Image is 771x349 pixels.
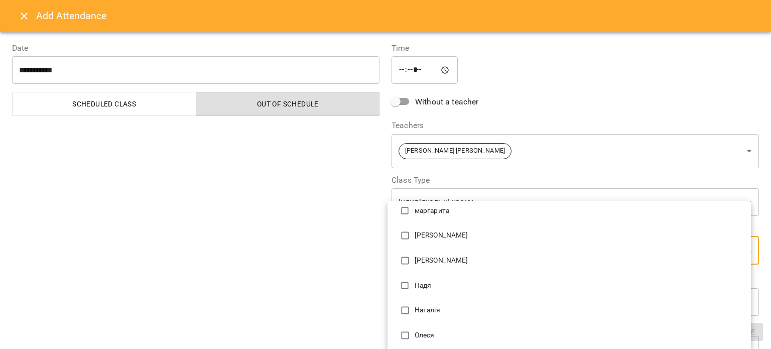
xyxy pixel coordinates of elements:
p: Олеся [415,330,743,340]
p: Надя [415,281,743,291]
p: [PERSON_NAME] [415,256,743,266]
p: маргарита [415,206,743,216]
p: Наталія [415,305,743,315]
p: [PERSON_NAME] [415,230,743,241]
